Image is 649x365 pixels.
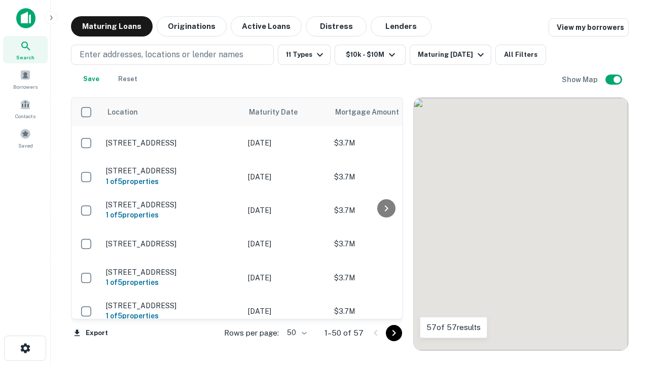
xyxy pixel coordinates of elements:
[101,98,243,126] th: Location
[414,98,628,350] div: 0 0
[562,74,599,85] h6: Show Map
[80,49,243,61] p: Enter addresses, locations or lender names
[107,106,138,118] span: Location
[334,205,436,216] p: $3.7M
[3,36,48,63] a: Search
[598,251,649,300] iframe: Chat Widget
[334,238,436,249] p: $3.7M
[3,124,48,152] a: Saved
[15,112,35,120] span: Contacts
[549,18,629,36] a: View my borrowers
[248,306,324,317] p: [DATE]
[71,45,274,65] button: Enter addresses, locations or lender names
[306,16,367,36] button: Distress
[248,238,324,249] p: [DATE]
[3,65,48,93] a: Borrowers
[106,209,238,221] h6: 1 of 5 properties
[106,138,238,148] p: [STREET_ADDRESS]
[106,277,238,288] h6: 1 of 5 properties
[248,171,324,182] p: [DATE]
[75,69,107,89] button: Save your search to get updates of matches that match your search criteria.
[283,325,308,340] div: 50
[248,137,324,149] p: [DATE]
[243,98,329,126] th: Maturity Date
[106,268,238,277] p: [STREET_ADDRESS]
[334,137,436,149] p: $3.7M
[278,45,331,65] button: 11 Types
[334,171,436,182] p: $3.7M
[231,16,302,36] button: Active Loans
[18,141,33,150] span: Saved
[71,16,153,36] button: Maturing Loans
[329,98,441,126] th: Mortgage Amount
[418,49,487,61] div: Maturing [DATE]
[106,239,238,248] p: [STREET_ADDRESS]
[324,327,364,339] p: 1–50 of 57
[334,272,436,283] p: $3.7M
[112,69,144,89] button: Reset
[248,205,324,216] p: [DATE]
[335,45,406,65] button: $10k - $10M
[106,176,238,187] h6: 1 of 5 properties
[410,45,491,65] button: Maturing [DATE]
[495,45,546,65] button: All Filters
[371,16,431,36] button: Lenders
[13,83,38,91] span: Borrowers
[71,325,111,341] button: Export
[106,301,238,310] p: [STREET_ADDRESS]
[224,327,279,339] p: Rows per page:
[106,166,238,175] p: [STREET_ADDRESS]
[426,321,481,334] p: 57 of 57 results
[106,200,238,209] p: [STREET_ADDRESS]
[16,53,34,61] span: Search
[157,16,227,36] button: Originations
[3,95,48,122] a: Contacts
[248,272,324,283] p: [DATE]
[334,306,436,317] p: $3.7M
[106,310,238,321] h6: 1 of 5 properties
[249,106,311,118] span: Maturity Date
[16,8,35,28] img: capitalize-icon.png
[335,106,412,118] span: Mortgage Amount
[386,325,402,341] button: Go to next page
